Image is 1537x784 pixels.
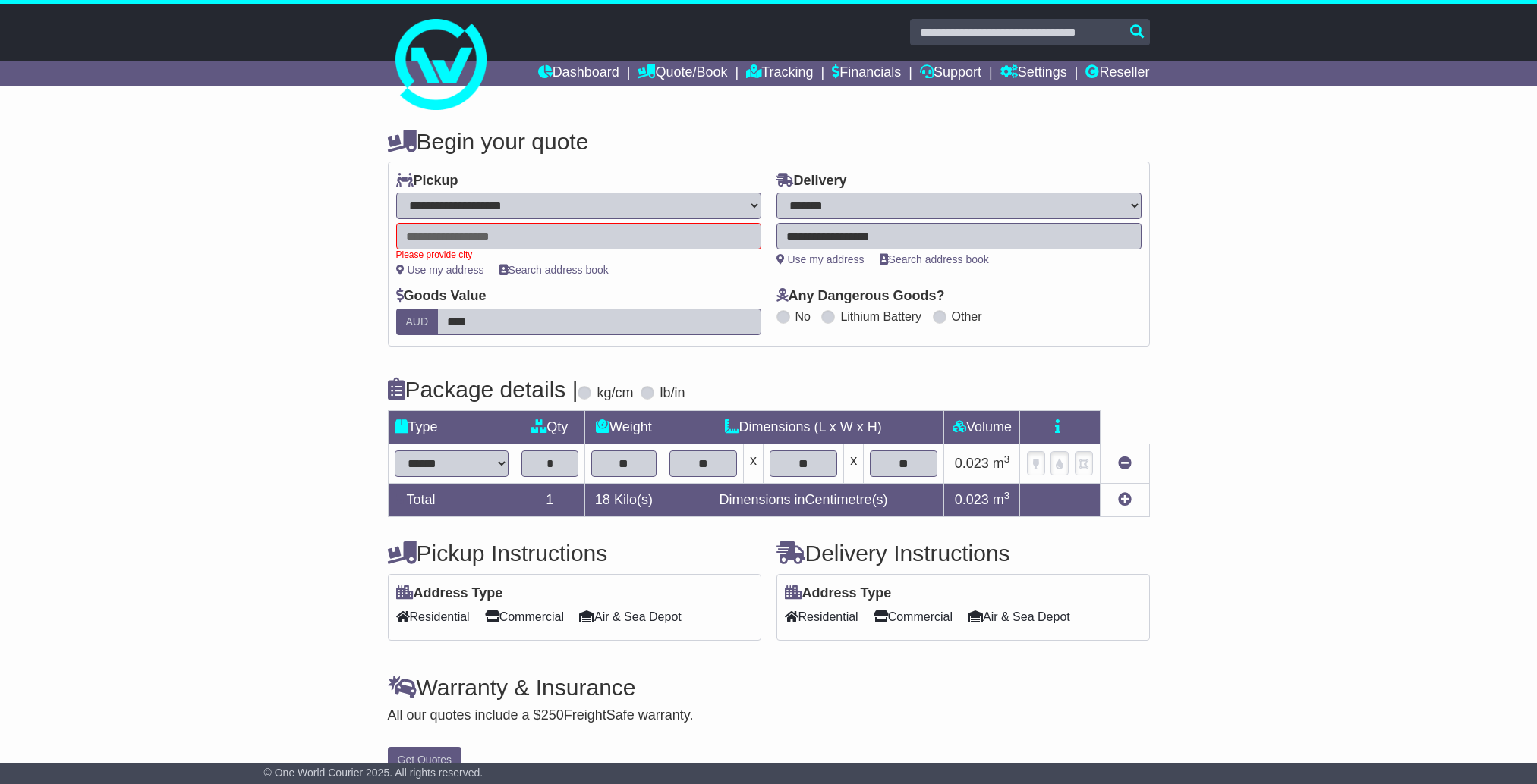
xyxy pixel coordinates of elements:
a: Use my address [396,264,484,276]
td: Qty [515,410,585,444]
a: Reseller [1085,61,1149,86]
td: Kilo(s) [585,483,663,516]
a: Quote/Book [638,61,727,86]
span: 0.023 [955,492,989,507]
td: Total [388,483,515,516]
label: Pickup [396,173,458,190]
h4: Pickup Instructions [388,541,761,566]
a: Financials [832,61,901,86]
a: Search address book [499,264,609,276]
label: Address Type [785,585,892,602]
label: AUD [396,309,439,335]
a: Add new item [1118,492,1132,507]
span: Air & Sea Depot [579,605,682,629]
td: x [743,444,763,483]
h4: Warranty & Insurance [388,675,1150,700]
div: Please provide city [396,249,761,260]
label: lb/in [660,385,685,402]
label: Lithium Battery [840,309,921,324]
h4: Begin your quote [388,129,1150,154]
label: Other [952,309,982,324]
a: Support [920,61,981,86]
label: Delivery [776,173,847,190]
span: Residential [785,605,858,629]
a: Settings [1000,61,1067,86]
button: Get Quotes [388,747,462,773]
div: All our quotes include a $ FreightSafe warranty. [388,707,1150,724]
a: Tracking [746,61,813,86]
span: Commercial [485,605,564,629]
a: Dashboard [538,61,619,86]
a: Search address book [880,253,989,265]
td: Weight [585,410,663,444]
a: Use my address [776,253,865,265]
label: Goods Value [396,288,487,305]
h4: Delivery Instructions [776,541,1150,566]
td: x [844,444,864,483]
span: Commercial [874,605,953,629]
span: Air & Sea Depot [968,605,1070,629]
label: kg/cm [597,385,633,402]
td: Dimensions in Centimetre(s) [663,483,944,516]
span: © One World Courier 2025. All rights reserved. [264,767,483,779]
sup: 3 [1004,453,1010,465]
label: Any Dangerous Goods? [776,288,945,305]
td: 1 [515,483,585,516]
label: No [795,309,811,324]
span: m [993,456,1010,471]
a: Remove this item [1118,456,1132,471]
td: Volume [944,410,1020,444]
span: Residential [396,605,470,629]
span: 18 [595,492,610,507]
h4: Package details | [388,377,578,402]
span: 250 [541,707,564,723]
span: m [993,492,1010,507]
td: Dimensions (L x W x H) [663,410,944,444]
span: 0.023 [955,456,989,471]
label: Address Type [396,585,503,602]
sup: 3 [1004,490,1010,501]
td: Type [388,410,515,444]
